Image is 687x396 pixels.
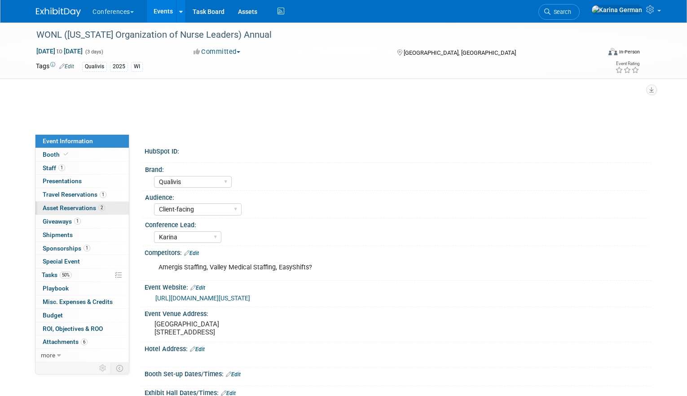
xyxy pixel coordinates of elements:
a: ROI, Objectives & ROO [35,322,129,335]
a: Edit [184,250,199,256]
a: Presentations [35,175,129,188]
span: 1 [84,245,90,251]
a: Special Event [35,255,129,268]
span: Misc. Expenses & Credits [43,298,113,305]
div: Event Website: [145,281,651,292]
span: Search [550,9,571,15]
span: Shipments [43,231,73,238]
td: Personalize Event Tab Strip [95,362,111,374]
span: 1 [100,191,106,198]
div: Competitors: [145,246,651,258]
a: Edit [226,371,241,378]
a: Giveaways1 [35,215,129,228]
span: Travel Reservations [43,191,106,198]
span: (3 days) [84,49,103,55]
span: 2 [98,204,105,211]
a: Edit [190,285,205,291]
span: Special Event [43,258,80,265]
span: Booth [43,151,70,158]
span: more [41,352,55,359]
span: 1 [74,218,81,224]
span: to [55,48,64,55]
a: [URL][DOMAIN_NAME][US_STATE] [155,295,250,302]
span: Attachments [43,338,88,345]
td: Tags [36,62,74,72]
div: Amergis Staffing, Valley Medical Staffing, EasyShifts? [152,259,553,277]
a: Travel Reservations1 [35,188,129,201]
div: Booth Set-up Dates/Times: [145,367,651,379]
img: Karina German [591,5,643,15]
span: Playbook [43,285,69,292]
a: Edit [190,346,205,352]
span: Asset Reservations [43,204,105,211]
td: Toggle Event Tabs [111,362,129,374]
a: Sponsorships1 [35,242,129,255]
a: Shipments [35,229,129,242]
span: Event Information [43,137,93,145]
i: Booth reservation complete [64,152,68,157]
span: Giveaways [43,218,81,225]
span: [DATE] [DATE] [36,47,83,55]
div: Brand: [145,163,647,174]
img: ExhibitDay [36,8,81,17]
div: Event Format [550,47,640,60]
span: 6 [81,339,88,345]
span: [GEOGRAPHIC_DATA], [GEOGRAPHIC_DATA] [404,49,516,56]
span: 50% [60,272,72,278]
a: Attachments6 [35,335,129,348]
div: Audience: [145,191,647,202]
a: Booth [35,148,129,161]
span: Budget [43,312,63,319]
span: Staff [43,164,65,172]
div: WI [131,62,143,71]
span: Tasks [42,271,72,278]
a: Edit [59,63,74,70]
span: 1 [58,164,65,171]
a: Tasks50% [35,268,129,282]
div: In-Person [619,48,640,55]
span: ROI, Objectives & ROO [43,325,103,332]
a: Search [538,4,580,20]
a: Event Information [35,135,129,148]
div: Conference Lead: [145,218,647,229]
div: HubSpot ID: [145,145,651,156]
span: Presentations [43,177,82,185]
a: Asset Reservations2 [35,202,129,215]
img: Format-Inperson.png [608,48,617,55]
div: 2025 [110,62,128,71]
span: Sponsorships [43,245,90,252]
div: Event Venue Address: [145,307,651,318]
div: Event Rating [615,62,639,66]
pre: [GEOGRAPHIC_DATA] [STREET_ADDRESS] [154,320,346,336]
div: Hotel Address: [145,342,651,354]
a: Budget [35,309,129,322]
a: Playbook [35,282,129,295]
div: WONL ([US_STATE] Organization of Nurse Leaders) Annual [33,27,588,43]
div: Qualivis [82,62,107,71]
button: Committed [190,47,244,57]
a: Staff1 [35,162,129,175]
a: more [35,349,129,362]
a: Misc. Expenses & Credits [35,295,129,308]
